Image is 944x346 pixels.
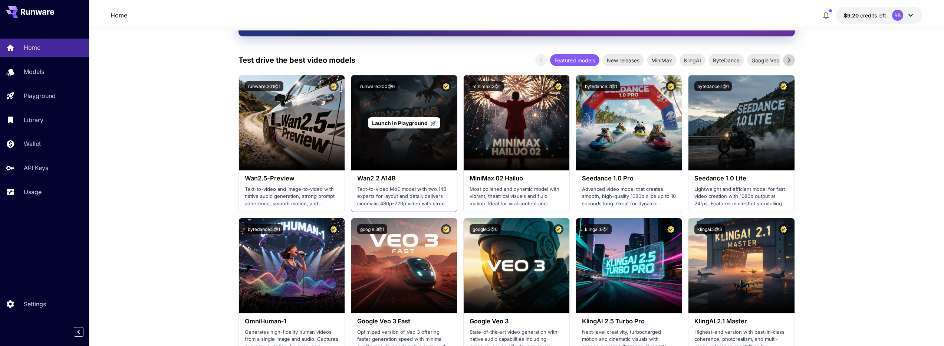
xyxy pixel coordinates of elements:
h3: KlingAI 2.5 Turbo Pro [582,318,676,325]
button: Certified Model – Vetted for best performance and includes a commercial license. [441,81,451,91]
button: Certified Model – Vetted for best performance and includes a commercial license. [666,81,676,91]
button: Collapse sidebar [74,327,83,337]
nav: breadcrumb [111,11,127,20]
span: MiniMax [647,56,677,64]
img: alt [576,218,682,313]
img: alt [688,75,794,170]
button: $9.20248BB [836,7,922,24]
h3: Wan2.2 A14B [357,175,451,182]
span: KlingAI [680,56,705,64]
img: alt [688,218,794,313]
button: Certified Model – Vetted for best performance and includes a commercial license. [553,224,563,234]
div: Google Veo [747,54,784,66]
h3: MiniMax 02 Hailuo [470,175,563,182]
h3: Seedance 1.0 Pro [582,175,676,182]
p: Wallet [24,139,41,148]
span: New releases [602,56,644,64]
button: Certified Model – Vetted for best performance and includes a commercial license. [666,224,676,234]
img: alt [351,218,457,313]
p: Models [24,67,44,76]
span: Featured models [550,56,599,64]
div: ByteDance [708,54,744,66]
p: Test drive the best video models [239,55,355,66]
img: alt [464,218,569,313]
button: Certified Model – Vetted for best performance and includes a commercial license. [779,224,789,234]
button: google:3@1 [357,224,387,234]
p: Usage [24,187,42,196]
p: Settings [24,300,46,309]
div: Collapse sidebar [79,325,89,339]
button: Certified Model – Vetted for best performance and includes a commercial license. [329,224,339,234]
p: Most polished and dynamic model with vibrant, theatrical visuals and fluid motion. Ideal for vira... [470,186,563,208]
a: Home [111,11,127,20]
div: New releases [602,54,644,66]
button: Certified Model – Vetted for best performance and includes a commercial license. [441,224,451,234]
p: Lightweight and efficient model for fast video creation with 1080p output at 24fps. Features mult... [694,186,788,208]
div: MiniMax [647,54,677,66]
h3: Wan2.5-Preview [245,175,339,182]
button: bytedance:1@1 [694,81,732,91]
button: Certified Model – Vetted for best performance and includes a commercial license. [553,81,563,91]
div: $9.20248 [844,12,886,19]
p: Text-to-video MoE model with two 14B experts for layout and detail; delivers cinematic 480p–720p ... [357,186,451,208]
img: alt [239,75,345,170]
div: Featured models [550,54,599,66]
p: Library [24,115,43,124]
button: klingai:6@1 [582,224,612,234]
button: klingai:5@3 [694,224,725,234]
button: Certified Model – Vetted for best performance and includes a commercial license. [329,81,339,91]
div: BB [892,10,903,21]
span: credits left [860,12,886,19]
img: alt [464,75,569,170]
span: ByteDance [708,56,744,64]
img: alt [576,75,682,170]
button: google:3@0 [470,224,501,234]
p: Playground [24,91,56,100]
span: $9.20 [844,12,860,19]
button: minimax:3@1 [470,81,504,91]
span: Launch in Playground [372,120,428,126]
h3: OmniHuman‑1 [245,318,339,325]
p: API Keys [24,163,48,172]
span: Google Veo [747,56,784,64]
p: Home [24,43,40,52]
p: Advanced video model that creates smooth, high-quality 1080p clips up to 10 seconds long. Great f... [582,186,676,208]
h3: Google Veo 3 Fast [357,318,451,325]
button: bytedance:5@1 [245,224,283,234]
button: runware:201@1 [245,81,283,91]
a: Launch in Playground [368,117,440,129]
h3: KlingAI 2.1 Master [694,318,788,325]
img: alt [239,218,345,313]
p: Text-to-video and image-to-video with native audio generation, strong prompt adherence, smooth mo... [245,186,339,208]
div: KlingAI [680,54,705,66]
button: runware:200@6 [357,81,398,91]
h3: Google Veo 3 [470,318,563,325]
h3: Seedance 1.0 Lite [694,175,788,182]
button: Certified Model – Vetted for best performance and includes a commercial license. [779,81,789,91]
button: bytedance:2@1 [582,81,620,91]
